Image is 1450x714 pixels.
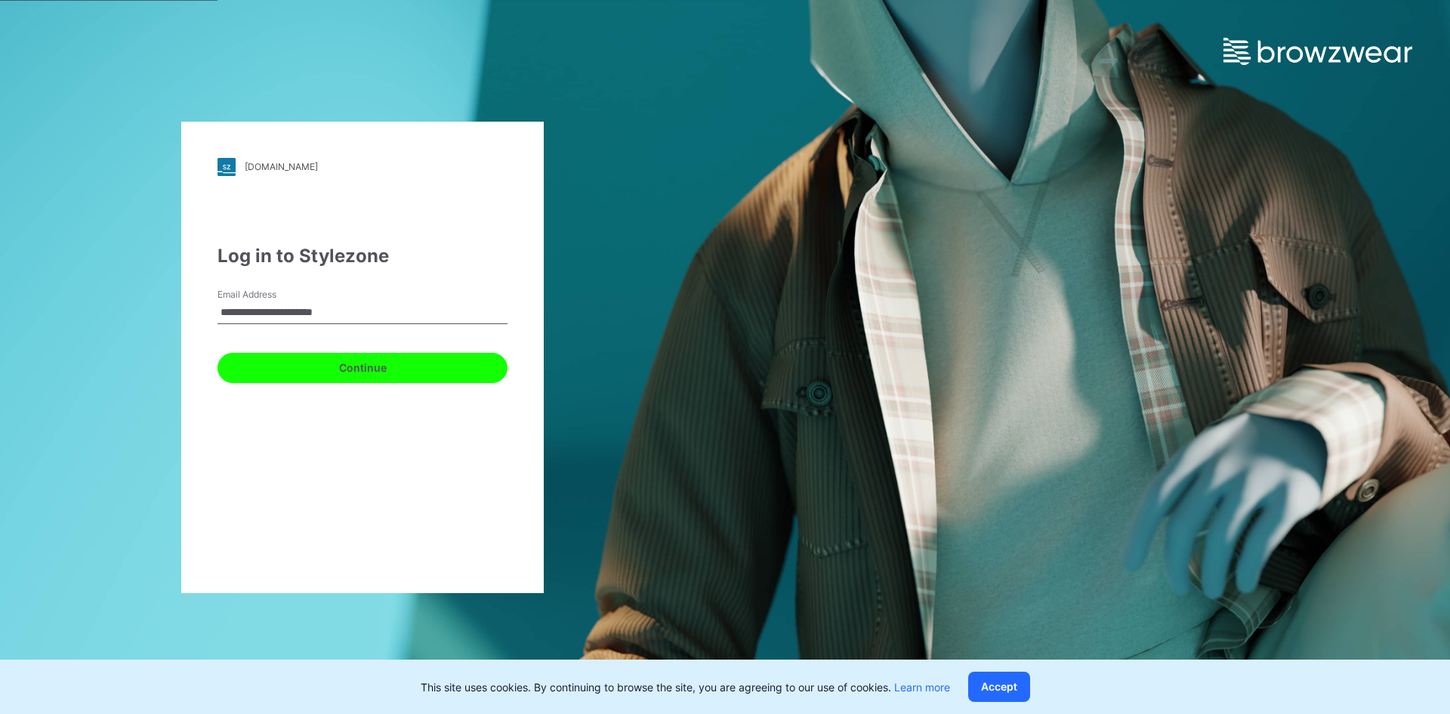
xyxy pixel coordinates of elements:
[1223,38,1412,65] img: browzwear-logo.e42bd6dac1945053ebaf764b6aa21510.svg
[217,158,236,176] img: stylezone-logo.562084cfcfab977791bfbf7441f1a819.svg
[245,161,318,172] div: [DOMAIN_NAME]
[894,681,950,694] a: Learn more
[217,288,323,301] label: Email Address
[217,158,507,176] a: [DOMAIN_NAME]
[421,679,950,695] p: This site uses cookies. By continuing to browse the site, you are agreeing to our use of cookies.
[217,243,507,270] div: Log in to Stylezone
[217,353,507,383] button: Continue
[968,672,1030,702] button: Accept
